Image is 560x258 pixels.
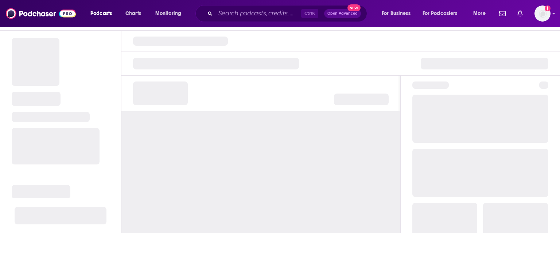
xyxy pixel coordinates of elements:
div: Search podcasts, credits, & more... [202,5,374,22]
button: open menu [418,8,468,19]
svg: Add a profile image [545,5,551,11]
a: Show notifications dropdown [514,7,526,20]
button: open menu [468,8,495,19]
img: User Profile [534,5,551,22]
button: Open AdvancedNew [324,9,361,18]
button: Show profile menu [534,5,551,22]
a: Show notifications dropdown [496,7,509,20]
span: For Business [382,8,411,19]
a: Charts [121,8,145,19]
span: Open Advanced [327,12,358,15]
span: Podcasts [90,8,112,19]
button: open menu [85,8,121,19]
span: Monitoring [155,8,181,19]
input: Search podcasts, credits, & more... [215,8,301,19]
button: open menu [150,8,191,19]
span: Logged in as StraussPodchaser [534,5,551,22]
span: New [347,4,361,11]
img: Podchaser - Follow, Share and Rate Podcasts [6,7,76,20]
span: Ctrl K [301,9,318,18]
span: For Podcasters [423,8,458,19]
span: More [473,8,486,19]
span: Charts [125,8,141,19]
button: open menu [377,8,420,19]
